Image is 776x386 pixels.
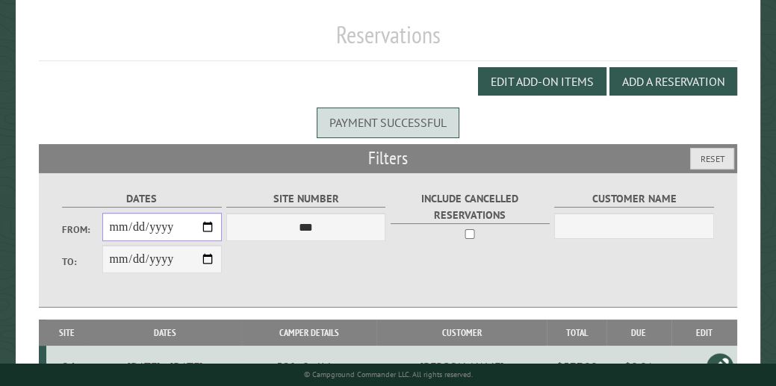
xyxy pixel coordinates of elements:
th: Due [606,320,671,346]
button: Add a Reservation [609,67,737,96]
h2: Filters [39,144,737,172]
th: Dates [88,320,243,346]
label: Include Cancelled Reservations [391,190,550,223]
label: Dates [62,190,221,208]
th: Total [547,320,606,346]
th: Camper Details [242,320,376,346]
button: Edit Add-on Items [478,67,606,96]
th: Edit [671,320,737,346]
label: Customer Name [554,190,713,208]
th: Customer [376,320,547,346]
div: Payment successful [317,108,459,137]
label: To: [62,255,102,269]
div: 24 [52,359,85,374]
div: [DATE] - [DATE] [90,359,240,374]
label: Site Number [226,190,385,208]
button: Reset [690,148,734,169]
label: From: [62,222,102,237]
th: Site [46,320,88,346]
h1: Reservations [39,20,737,61]
small: © Campground Commander LLC. All rights reserved. [304,370,473,379]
